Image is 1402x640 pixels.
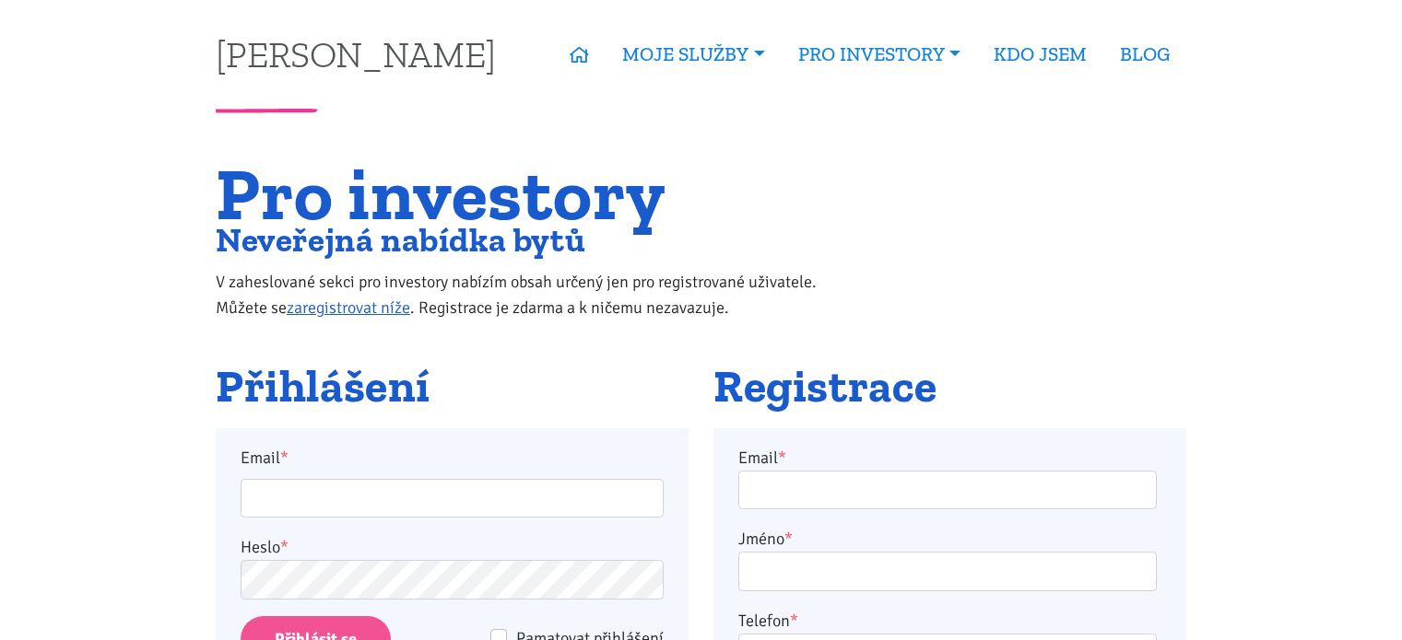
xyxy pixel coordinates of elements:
abbr: required [790,611,798,631]
a: BLOG [1103,33,1186,76]
h2: Registrace [713,362,1186,412]
label: Email [229,445,677,471]
h2: Neveřejná nabídka bytů [216,225,854,255]
label: Jméno [738,526,793,552]
label: Email [738,445,786,471]
label: Heslo [241,534,289,560]
a: zaregistrovat níže [287,297,410,318]
label: Telefon [738,608,798,634]
a: KDO JSEM [977,33,1103,76]
a: MOJE SLUŽBY [606,33,781,76]
h1: Pro investory [216,163,854,225]
p: V zaheslované sekci pro investory nabízím obsah určený jen pro registrované uživatele. Můžete se ... [216,269,854,320]
h2: Přihlášení [216,362,689,412]
a: PRO INVESTORY [782,33,977,76]
abbr: required [778,448,786,468]
a: [PERSON_NAME] [216,36,496,72]
abbr: required [784,529,793,549]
